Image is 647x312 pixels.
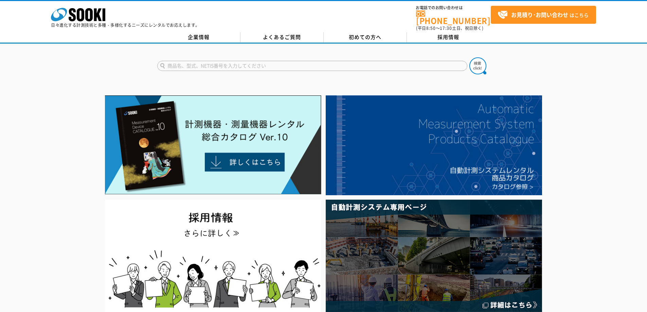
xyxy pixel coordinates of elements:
[105,95,321,195] img: Catalog Ver10
[416,6,491,10] span: お電話でのお問い合わせは
[491,6,596,24] a: お見積り･お問い合わせはこちら
[469,57,486,74] img: btn_search.png
[416,11,491,24] a: [PHONE_NUMBER]
[324,32,407,42] a: 初めての方へ
[407,32,490,42] a: 採用情報
[157,61,467,71] input: 商品名、型式、NETIS番号を入力してください
[511,11,568,19] strong: お見積り･お問い合わせ
[105,200,321,312] img: SOOKI recruit
[426,25,436,31] span: 8:50
[416,25,483,31] span: (平日 ～ 土日、祝日除く)
[440,25,452,31] span: 17:30
[326,200,542,312] img: 自動計測システム専用ページ
[498,10,589,20] span: はこちら
[349,33,381,41] span: 初めての方へ
[326,95,542,195] img: 自動計測システムカタログ
[240,32,324,42] a: よくあるご質問
[51,23,200,27] p: 日々進化する計測技術と多種・多様化するニーズにレンタルでお応えします。
[157,32,240,42] a: 企業情報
